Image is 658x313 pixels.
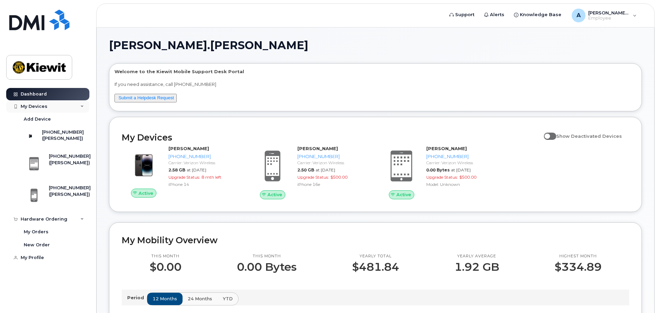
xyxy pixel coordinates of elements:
p: This month [237,254,297,259]
p: This month [150,254,182,259]
p: Welcome to the Kiewit Mobile Support Desk Portal [114,68,636,75]
a: Active[PERSON_NAME][PHONE_NUMBER]Carrier: Verizon Wireless0.00 Bytesat [DATE]Upgrade Status:$500.... [380,145,500,199]
span: 0.00 Bytes [426,167,450,172]
div: Carrier: Verizon Wireless [168,160,240,166]
p: Period [127,294,147,301]
p: 0.00 Bytes [237,261,297,273]
span: Active [267,191,282,198]
p: Yearly average [454,254,499,259]
a: Submit a Helpdesk Request [119,95,174,100]
input: Show Deactivated Devices [544,130,549,135]
p: $0.00 [150,261,182,273]
p: 1.92 GB [454,261,499,273]
span: at [DATE] [187,167,206,172]
h2: My Devices [122,132,540,143]
span: at [DATE] [451,167,471,172]
span: at [DATE] [316,167,335,172]
p: $481.84 [352,261,399,273]
span: Upgrade Status: [168,175,200,180]
iframe: Messenger Launcher [628,283,653,308]
span: Show Deactivated Devices [556,133,622,139]
strong: [PERSON_NAME] [297,146,338,151]
button: Submit a Helpdesk Request [114,94,177,102]
span: $500.00 [459,175,476,180]
div: Carrier: Verizon Wireless [426,160,497,166]
div: iPhone 14 [168,181,240,187]
div: [PHONE_NUMBER] [168,153,240,160]
h2: My Mobility Overview [122,235,629,245]
p: $334.89 [555,261,602,273]
a: Active[PERSON_NAME][PHONE_NUMBER]Carrier: Verizon Wireless2.58 GBat [DATE]Upgrade Status:8 mth le... [122,145,242,198]
span: YTD [223,295,233,302]
span: 24 months [188,295,212,302]
span: 2.58 GB [168,167,185,172]
p: If you need assistance, call [PHONE_NUMBER] [114,81,636,88]
strong: [PERSON_NAME] [168,146,209,151]
span: Active [396,191,411,198]
img: image20231002-3703462-njx0qo.jpeg [127,149,160,182]
div: [PHONE_NUMBER] [297,153,369,160]
div: iPhone 16e [297,181,369,187]
span: $500.00 [330,175,348,180]
span: [PERSON_NAME].[PERSON_NAME] [109,40,308,51]
span: Active [139,190,153,197]
p: Highest month [555,254,602,259]
span: Upgrade Status: [297,175,329,180]
div: [PHONE_NUMBER] [426,153,497,160]
span: Upgrade Status: [426,175,458,180]
span: 2.50 GB [297,167,314,172]
div: Carrier: Verizon Wireless [297,160,369,166]
span: 8 mth left [201,175,221,180]
div: Model: Unknown [426,181,497,187]
a: Active[PERSON_NAME][PHONE_NUMBER]Carrier: Verizon Wireless2.50 GBat [DATE]Upgrade Status:$500.00i... [251,145,371,199]
p: Yearly total [352,254,399,259]
strong: [PERSON_NAME] [426,146,467,151]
